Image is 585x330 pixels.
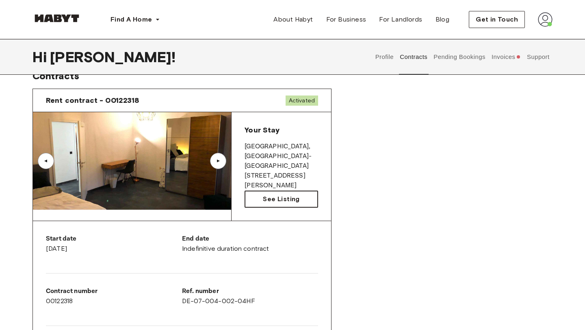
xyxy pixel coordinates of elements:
[374,39,395,75] button: Profile
[46,287,182,296] p: Contract number
[245,191,318,208] a: See Listing
[182,287,318,306] div: DE-07-004-002-04HF
[273,15,313,24] span: About Habyt
[46,287,182,306] div: 00122318
[42,158,50,163] div: ▲
[50,48,175,65] span: [PERSON_NAME] !
[46,96,139,105] span: Rent contract - 00122318
[182,234,318,254] div: Indefinitive duration contract
[110,15,152,24] span: Find A Home
[433,39,487,75] button: Pending Bookings
[32,70,79,82] span: Contracts
[267,11,319,28] a: About Habyt
[373,11,429,28] a: For Landlords
[379,15,422,24] span: For Landlords
[263,194,299,204] span: See Listing
[182,287,318,296] p: Ref. number
[245,126,279,135] span: Your Stay
[526,39,550,75] button: Support
[320,11,373,28] a: For Business
[286,96,318,106] span: Activated
[399,39,429,75] button: Contracts
[490,39,522,75] button: Invoices
[476,15,518,24] span: Get in Touch
[46,234,182,254] div: [DATE]
[245,142,318,171] p: [GEOGRAPHIC_DATA] , [GEOGRAPHIC_DATA]-[GEOGRAPHIC_DATA]
[104,11,167,28] button: Find A Home
[245,171,318,191] p: [STREET_ADDRESS][PERSON_NAME]
[32,48,50,65] span: Hi
[372,39,552,75] div: user profile tabs
[182,234,318,244] p: End date
[46,234,182,244] p: Start date
[33,112,231,210] img: Image of the room
[326,15,366,24] span: For Business
[32,14,81,22] img: Habyt
[469,11,525,28] button: Get in Touch
[538,12,552,27] img: avatar
[429,11,456,28] a: Blog
[435,15,450,24] span: Blog
[214,158,222,163] div: ▲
